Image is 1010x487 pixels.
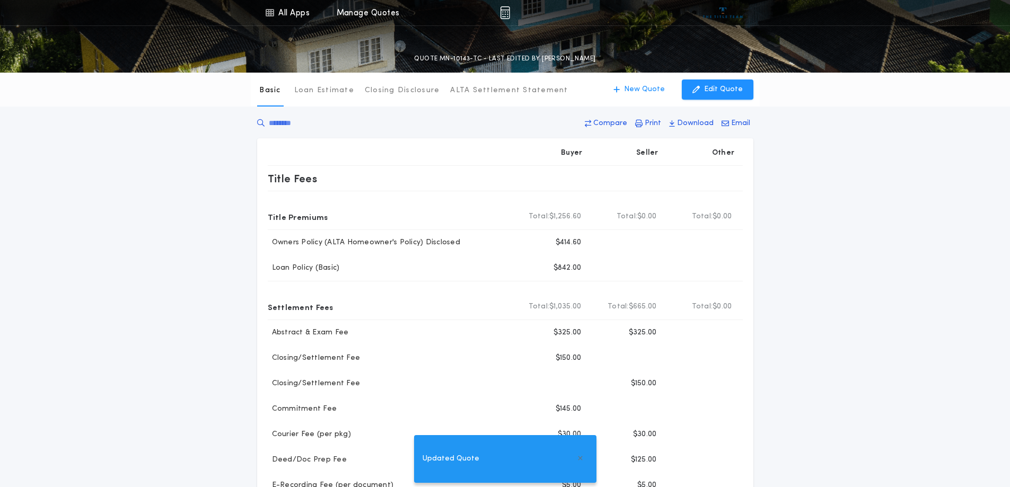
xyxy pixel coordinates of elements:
[593,118,627,129] p: Compare
[617,211,638,222] b: Total:
[692,211,713,222] b: Total:
[268,298,333,315] p: Settlement Fees
[294,85,354,96] p: Loan Estimate
[268,429,351,440] p: Courier Fee (per pkg)
[268,170,318,187] p: Title Fees
[677,118,714,129] p: Download
[450,85,568,96] p: ALTA Settlement Statement
[603,79,675,100] button: New Quote
[561,148,582,158] p: Buyer
[666,114,717,133] button: Download
[268,404,337,414] p: Commitment Fee
[549,302,581,312] span: $1,035.00
[268,263,340,273] p: Loan Policy (Basic)
[556,353,582,364] p: $150.00
[713,302,732,312] span: $0.00
[718,114,753,133] button: Email
[624,84,665,95] p: New Quote
[558,429,582,440] p: $30.00
[414,54,595,64] p: QUOTE MN-10143-TC - LAST EDITED BY [PERSON_NAME]
[423,453,479,465] span: Updated Quote
[365,85,440,96] p: Closing Disclosure
[637,211,656,222] span: $0.00
[636,148,658,158] p: Seller
[692,302,713,312] b: Total:
[554,327,582,338] p: $325.00
[500,6,510,19] img: img
[268,378,361,389] p: Closing/Settlement Fee
[529,211,550,222] b: Total:
[731,118,750,129] p: Email
[703,7,743,18] img: vs-icon
[629,302,657,312] span: $665.00
[712,148,734,158] p: Other
[259,85,280,96] p: Basic
[682,79,753,100] button: Edit Quote
[554,263,582,273] p: $842.00
[268,327,349,338] p: Abstract & Exam Fee
[631,378,657,389] p: $150.00
[549,211,581,222] span: $1,256.60
[268,208,328,225] p: Title Premiums
[713,211,732,222] span: $0.00
[632,114,664,133] button: Print
[556,404,582,414] p: $145.00
[582,114,630,133] button: Compare
[608,302,629,312] b: Total:
[704,84,743,95] p: Edit Quote
[556,237,582,248] p: $414.60
[633,429,657,440] p: $30.00
[268,353,361,364] p: Closing/Settlement Fee
[529,302,550,312] b: Total:
[645,118,661,129] p: Print
[268,237,460,248] p: Owners Policy (ALTA Homeowner's Policy) Disclosed
[629,327,657,338] p: $325.00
